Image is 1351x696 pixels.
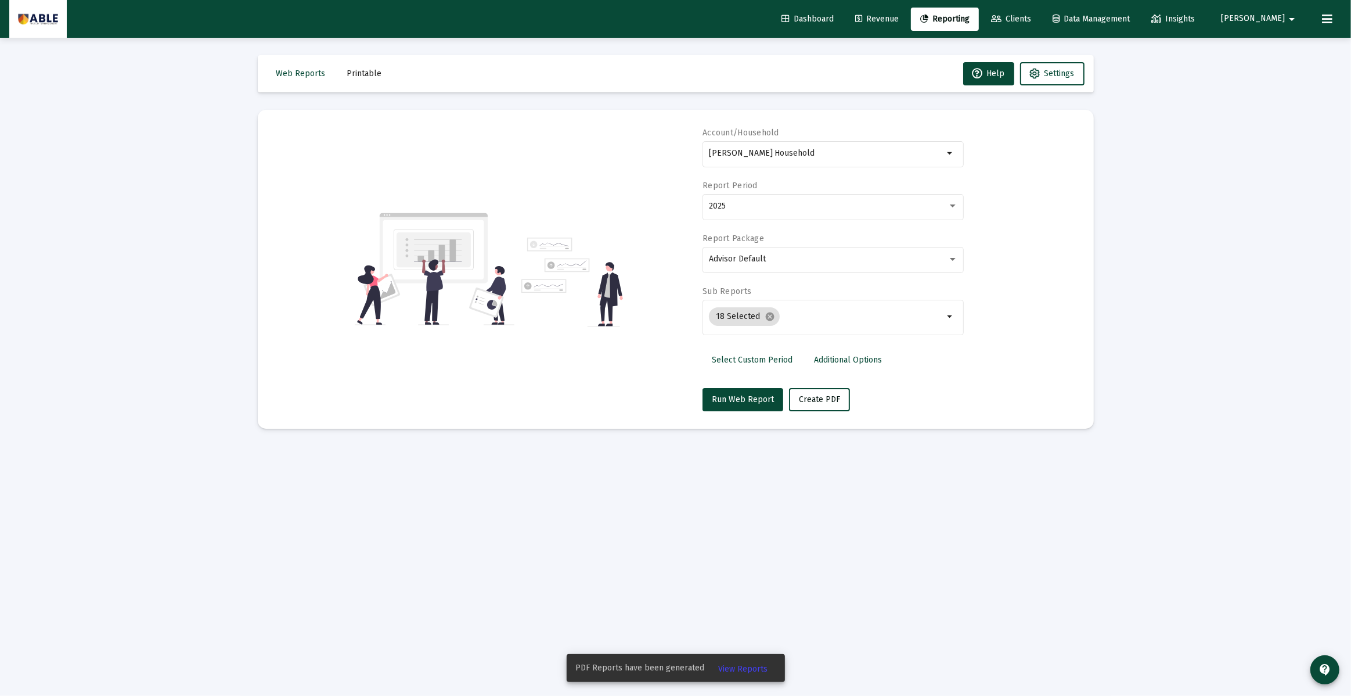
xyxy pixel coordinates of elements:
[702,181,758,191] label: Report Period
[702,128,779,138] label: Account/Household
[1053,14,1130,24] span: Data Management
[338,62,391,85] button: Printable
[709,307,780,326] mat-chip: 18 Selected
[347,69,382,78] span: Printable
[765,311,775,322] mat-icon: cancel
[920,14,970,24] span: Reporting
[702,234,764,243] label: Report Package
[709,149,944,158] input: Search or select an account or household
[702,388,783,411] button: Run Web Report
[576,662,705,674] span: PDF Reports have been generated
[1020,62,1085,85] button: Settings
[276,69,326,78] span: Web Reports
[963,62,1014,85] button: Help
[709,658,777,679] button: View Reports
[709,254,766,264] span: Advisor Default
[719,664,768,674] span: View Reports
[1285,8,1299,31] mat-icon: arrow_drop_down
[944,146,958,160] mat-icon: arrow_drop_down
[18,8,58,31] img: Dashboard
[267,62,335,85] button: Web Reports
[712,355,792,365] span: Select Custom Period
[702,286,751,296] label: Sub Reports
[1221,14,1285,24] span: [PERSON_NAME]
[972,69,1005,78] span: Help
[355,211,514,327] img: reporting
[1043,8,1139,31] a: Data Management
[709,305,944,328] mat-chip-list: Selection
[789,388,850,411] button: Create PDF
[1142,8,1204,31] a: Insights
[846,8,908,31] a: Revenue
[712,394,774,404] span: Run Web Report
[772,8,843,31] a: Dashboard
[855,14,899,24] span: Revenue
[991,14,1031,24] span: Clients
[944,310,958,324] mat-icon: arrow_drop_down
[781,14,834,24] span: Dashboard
[521,238,623,327] img: reporting-alt
[799,394,840,404] span: Create PDF
[1318,663,1332,677] mat-icon: contact_support
[814,355,882,365] span: Additional Options
[709,201,726,211] span: 2025
[911,8,979,31] a: Reporting
[1151,14,1195,24] span: Insights
[982,8,1040,31] a: Clients
[1207,7,1313,30] button: [PERSON_NAME]
[1044,69,1075,78] span: Settings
